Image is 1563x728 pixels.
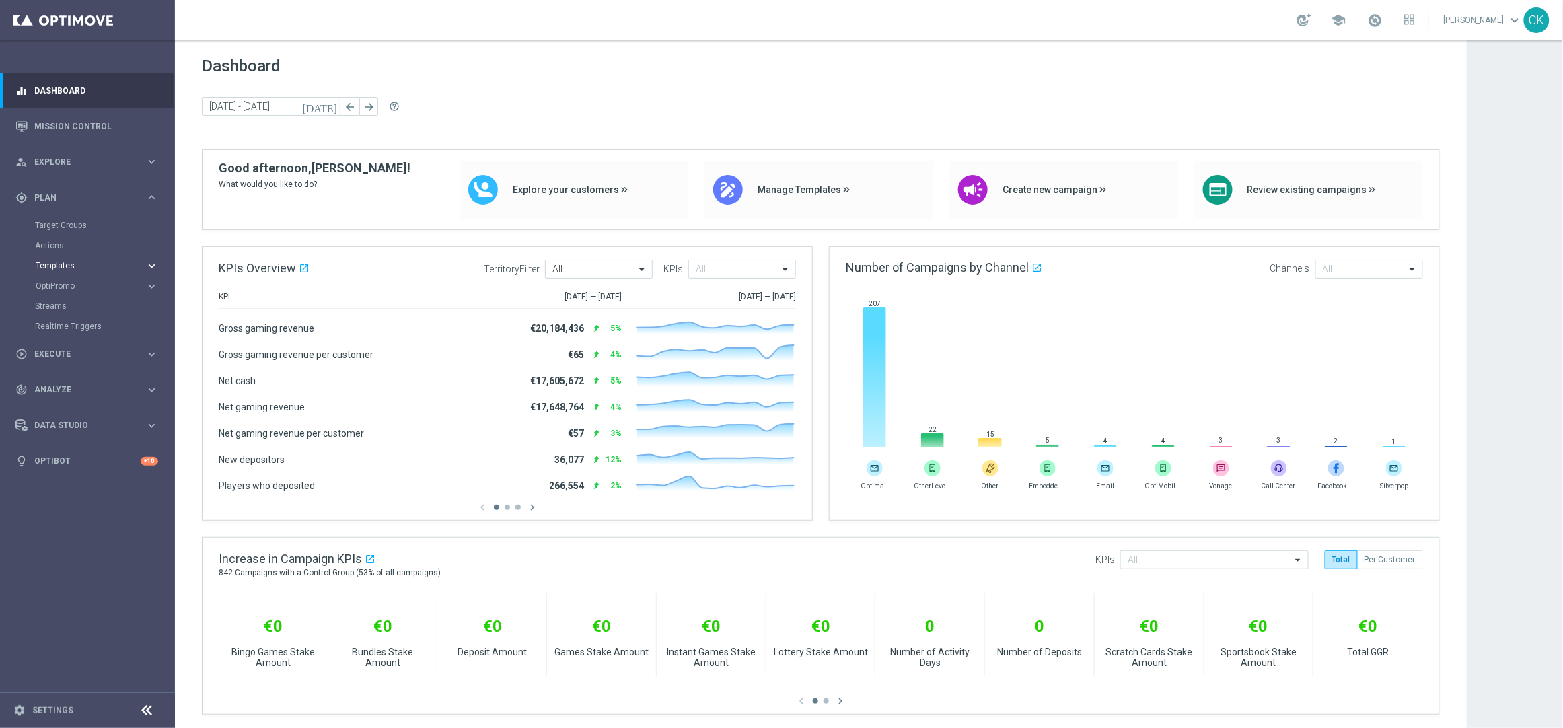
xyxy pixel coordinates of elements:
[15,192,159,203] button: gps_fixed Plan keyboard_arrow_right
[145,419,158,432] i: keyboard_arrow_right
[15,156,28,168] i: person_search
[34,158,145,166] span: Explore
[145,384,158,396] i: keyboard_arrow_right
[32,706,73,715] a: Settings
[15,348,145,360] div: Execute
[15,455,28,467] i: lightbulb
[15,85,159,96] button: equalizer Dashboard
[15,157,159,168] button: person_search Explore keyboard_arrow_right
[34,421,145,429] span: Data Studio
[34,194,145,202] span: Plan
[15,456,159,466] button: lightbulb Optibot +10
[15,348,28,360] i: play_circle_outline
[15,121,159,132] button: Mission Control
[15,85,28,97] i: equalizer
[36,282,145,290] div: OptiPromo
[1332,13,1346,28] span: school
[145,280,158,293] i: keyboard_arrow_right
[141,457,158,466] div: +10
[145,155,158,168] i: keyboard_arrow_right
[145,260,158,272] i: keyboard_arrow_right
[15,156,145,168] div: Explore
[35,296,174,316] div: Streams
[15,192,28,204] i: gps_fixed
[34,73,158,108] a: Dashboard
[145,191,158,204] i: keyboard_arrow_right
[35,220,140,231] a: Target Groups
[34,350,145,358] span: Execute
[36,262,145,270] div: Templates
[1508,13,1523,28] span: keyboard_arrow_down
[15,349,159,359] button: play_circle_outline Execute keyboard_arrow_right
[35,276,174,296] div: OptiPromo
[35,260,159,271] button: Templates keyboard_arrow_right
[35,215,174,235] div: Target Groups
[35,240,140,251] a: Actions
[1443,10,1524,30] a: [PERSON_NAME]keyboard_arrow_down
[36,282,132,290] span: OptiPromo
[36,262,132,270] span: Templates
[34,386,145,394] span: Analyze
[34,108,158,144] a: Mission Control
[15,443,158,479] div: Optibot
[15,419,145,431] div: Data Studio
[15,384,145,396] div: Analyze
[13,704,26,717] i: settings
[15,108,158,144] div: Mission Control
[15,420,159,431] button: Data Studio keyboard_arrow_right
[15,384,159,395] button: track_changes Analyze keyboard_arrow_right
[1524,7,1550,33] div: CK
[35,281,159,291] button: OptiPromo keyboard_arrow_right
[35,235,174,256] div: Actions
[35,321,140,332] a: Realtime Triggers
[34,443,141,479] a: Optibot
[35,256,174,276] div: Templates
[35,316,174,336] div: Realtime Triggers
[15,384,28,396] i: track_changes
[35,301,140,312] a: Streams
[145,348,158,361] i: keyboard_arrow_right
[15,192,145,204] div: Plan
[15,73,158,108] div: Dashboard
